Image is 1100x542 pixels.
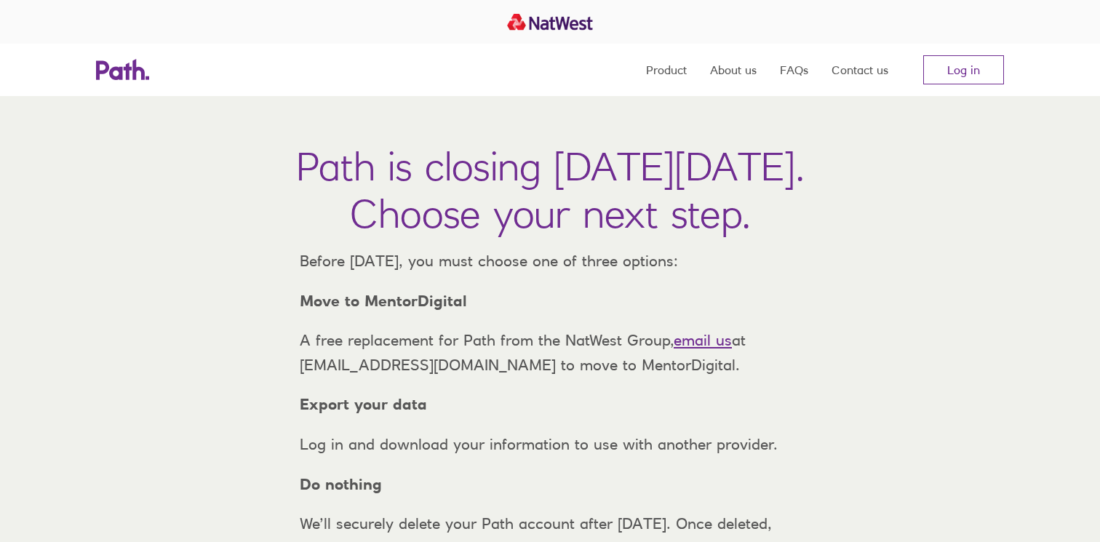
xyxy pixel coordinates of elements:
[296,143,805,237] h1: Path is closing [DATE][DATE]. Choose your next step.
[288,432,812,457] p: Log in and download your information to use with another provider.
[300,395,427,413] strong: Export your data
[288,328,812,377] p: A free replacement for Path from the NatWest Group, at [EMAIL_ADDRESS][DOMAIN_NAME] to move to Me...
[923,55,1004,84] a: Log in
[646,44,687,96] a: Product
[300,292,467,310] strong: Move to MentorDigital
[710,44,757,96] a: About us
[288,249,812,274] p: Before [DATE], you must choose one of three options:
[780,44,808,96] a: FAQs
[300,475,382,493] strong: Do nothing
[674,331,732,349] a: email us
[832,44,888,96] a: Contact us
